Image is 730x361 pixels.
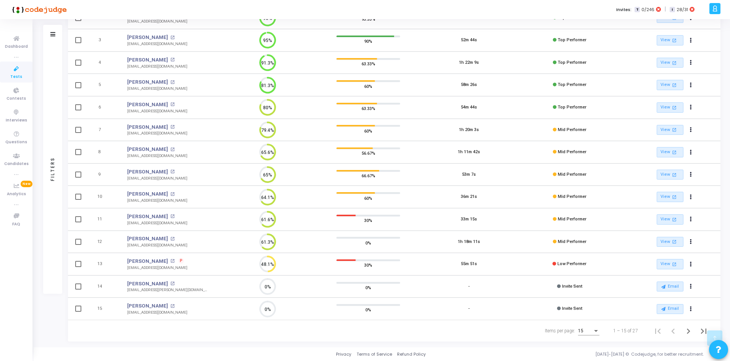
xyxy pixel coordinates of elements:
span: Dashboard [5,44,28,50]
span: Invite Sent [562,306,582,311]
button: Actions [686,236,696,247]
mat-icon: open_in_new [170,147,174,152]
div: [EMAIL_ADDRESS][DOMAIN_NAME] [127,108,187,114]
div: [EMAIL_ADDRESS][DOMAIN_NAME] [127,64,187,70]
td: 6 [87,96,120,119]
div: 58m 26s [461,82,477,88]
span: Top Performer [558,37,586,42]
span: Invite Sent [562,284,582,289]
span: FAQ [12,221,20,228]
span: Top Performer [558,82,586,87]
a: [PERSON_NAME] [127,235,168,243]
a: View [657,259,683,269]
span: 90% [364,37,372,45]
span: Mid Performer [558,149,586,154]
button: Email [657,304,683,314]
a: [PERSON_NAME] [127,78,168,86]
button: Last page [696,323,711,338]
span: 66.67% [362,172,375,180]
button: Actions [686,147,696,158]
td: 11 [87,208,120,231]
td: 3 [87,29,120,52]
span: Mid Performer [558,239,586,244]
div: [EMAIL_ADDRESS][DOMAIN_NAME] [127,153,187,159]
span: Contests [6,96,26,102]
button: Actions [686,304,696,314]
a: View [657,102,683,113]
div: 1 – 15 of 27 [613,327,638,334]
button: Actions [686,214,696,225]
a: [PERSON_NAME] [127,213,168,220]
td: 13 [87,253,120,275]
td: 4 [87,52,120,74]
button: Actions [686,281,696,292]
mat-icon: open_in_new [671,149,678,155]
td: 5 [87,74,120,96]
div: 55m 51s [461,261,477,267]
button: First page [650,323,665,338]
mat-icon: open_in_new [671,82,678,88]
div: [EMAIL_ADDRESS][DOMAIN_NAME] [127,310,187,316]
span: 30% [364,261,372,269]
button: Actions [686,102,696,113]
a: View [657,237,683,247]
mat-select: Items per page: [578,329,599,334]
span: Tests [10,74,22,80]
div: 54m 44s [461,104,477,111]
mat-icon: open_in_new [170,170,174,174]
div: [EMAIL_ADDRESS][DOMAIN_NAME] [127,41,187,47]
div: [EMAIL_ADDRESS][DOMAIN_NAME] [127,220,187,226]
a: [PERSON_NAME] [127,123,168,131]
span: 60% [364,194,372,202]
span: Mid Performer [558,194,586,199]
button: Actions [686,57,696,68]
span: Low Performer [557,261,586,266]
span: Candidates [4,161,29,167]
a: View [657,214,683,225]
a: View [657,35,683,45]
div: 1h 22m 9s [459,60,479,66]
mat-icon: open_in_new [170,80,174,84]
div: [DATE]-[DATE] © Codejudge, for better recruitment. [426,351,720,358]
a: [PERSON_NAME] [127,190,168,198]
td: 14 [87,275,120,298]
span: Analytics [7,191,26,197]
button: Actions [686,192,696,202]
span: Top Performer [558,60,586,65]
a: View [657,80,683,90]
mat-icon: open_in_new [170,304,174,308]
span: P [180,258,182,264]
span: 0% [365,239,371,246]
td: 9 [87,164,120,186]
span: 28/31 [677,6,688,13]
mat-icon: open_in_new [671,261,678,267]
span: T [635,7,640,13]
a: View [657,125,683,135]
div: Items per page: [545,327,575,334]
div: 53m 7s [462,172,476,178]
mat-icon: open_in_new [671,126,678,133]
div: [EMAIL_ADDRESS][DOMAIN_NAME] [127,19,187,24]
a: [PERSON_NAME] [127,101,168,108]
span: Mid Performer [558,217,586,222]
mat-icon: open_in_new [170,259,174,263]
div: [EMAIL_ADDRESS][PERSON_NAME][DOMAIN_NAME] [127,287,210,293]
mat-icon: open_in_new [170,102,174,107]
a: View [657,170,683,180]
a: [PERSON_NAME] [127,257,168,265]
img: logo [10,2,67,17]
a: View [657,147,683,157]
span: I [670,7,675,13]
span: Mid Performer [558,172,586,177]
span: 60% [364,82,372,90]
mat-icon: open_in_new [671,104,678,111]
a: [PERSON_NAME] [127,56,168,64]
button: Email [657,282,683,291]
div: - [468,306,470,312]
a: [PERSON_NAME] [127,146,168,153]
span: Questions [5,139,27,146]
div: [EMAIL_ADDRESS][DOMAIN_NAME] [127,176,187,181]
div: [EMAIL_ADDRESS][DOMAIN_NAME] [127,86,187,92]
button: Actions [686,169,696,180]
mat-icon: open_in_new [671,238,678,245]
